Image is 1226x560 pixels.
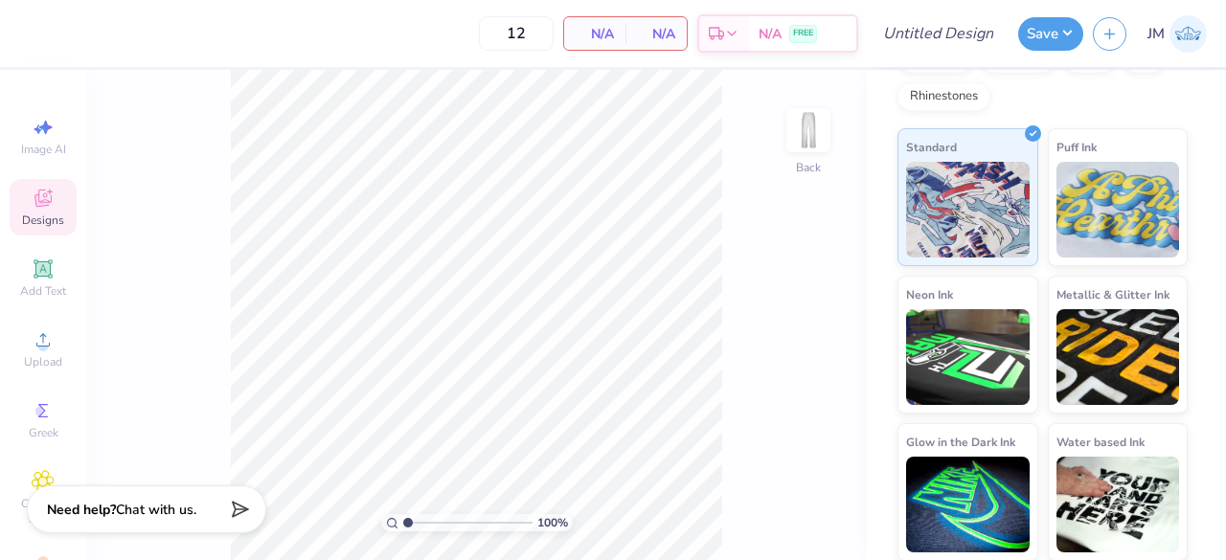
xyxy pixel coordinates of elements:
div: Back [796,159,821,176]
img: Neon Ink [906,309,1030,405]
img: Glow in the Dark Ink [906,457,1030,552]
span: FREE [793,27,813,40]
img: Water based Ink [1056,457,1180,552]
img: Puff Ink [1056,162,1180,258]
span: Upload [24,354,62,370]
span: Chat with us. [116,501,196,519]
span: Glow in the Dark Ink [906,432,1015,452]
span: Puff Ink [1056,137,1097,157]
img: Metallic & Glitter Ink [1056,309,1180,405]
a: JM [1147,15,1207,53]
span: Metallic & Glitter Ink [1056,284,1169,304]
span: Standard [906,137,957,157]
img: Standard [906,162,1030,258]
span: Add Text [20,283,66,299]
button: Save [1018,17,1083,51]
span: 100 % [537,514,568,531]
span: N/A [576,24,614,44]
span: Designs [22,213,64,228]
span: Clipart & logos [10,496,77,526]
strong: Need help? [47,501,116,519]
span: Neon Ink [906,284,953,304]
input: – – [479,16,554,51]
span: JM [1147,23,1165,45]
span: N/A [637,24,675,44]
div: Rhinestones [897,82,990,111]
img: Joshua Mata [1169,15,1207,53]
span: Greek [29,425,58,440]
input: Untitled Design [868,14,1009,53]
span: N/A [759,24,782,44]
span: Water based Ink [1056,432,1145,452]
span: Image AI [21,142,66,157]
img: Back [789,111,828,149]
